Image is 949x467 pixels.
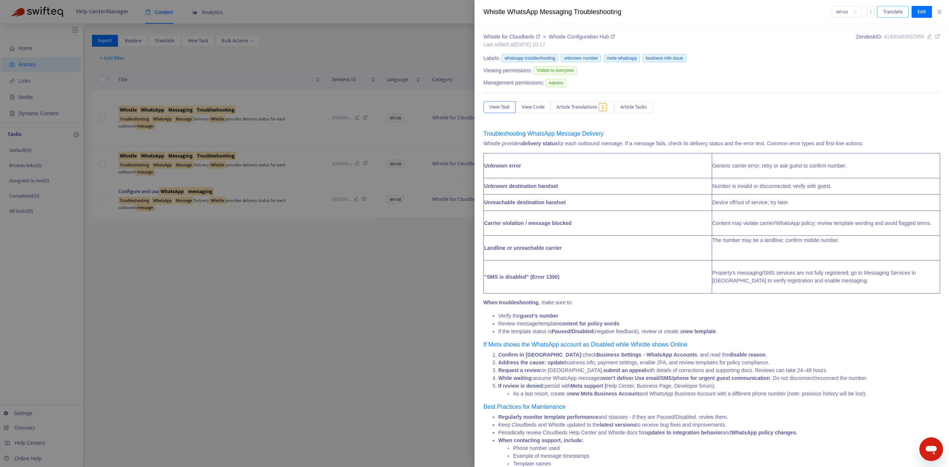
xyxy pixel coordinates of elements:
strong: Paused/Disabled [552,328,593,334]
li: If the template status is (negative feedback), review or create a . [498,328,940,335]
td: Content may violate carrier/WhatsApp policy; review template wording and avoid flagged terms. [712,211,940,236]
strong: Use email/SMS/phone for urgent guest communication [635,375,770,381]
span: Article Tasks [620,103,647,111]
strong: WhatsApp Accounts [647,352,697,358]
span: en-us [836,6,857,17]
span: Admins [546,79,566,87]
div: Zendesk ID: [856,33,940,49]
a: If Meta shows the WhatsApp account as Disabled while Whistle shows Online [483,341,687,348]
strong: Unreachable destination handset [484,199,566,205]
button: Article Translations1 [550,101,614,113]
strong: won’t deliver [602,375,634,381]
li: check → , and read the . [498,351,940,359]
strong: While waiting: [498,375,533,381]
a: Troubleshooting WhatsApp Message Delivery [483,130,604,137]
button: Translate [877,6,909,18]
span: View Text [489,103,510,111]
li: Review message/template [498,320,940,328]
strong: Confirm in [GEOGRAPHIC_DATA]: [498,352,583,358]
p: , make sure to: [483,299,940,307]
strong: WhatsApp policy changes. [731,430,797,435]
li: Verify the [498,312,940,320]
li: As a last resort, create a and WhatsApp Business Account with a different phone number (note: pre... [513,390,940,398]
span: Article Translations [556,103,597,111]
td: The number may be a landline; confirm mobile number. [712,236,940,261]
li: persist with Help Center, Business Page, Developer forum). [498,382,940,398]
strong: When troubleshooting [483,299,539,305]
strong: disable reason [729,352,766,358]
li: assume WhatsApp messages . . Do not disconnect/reconnect the number. [498,374,940,382]
span: Viewing permissions: [483,67,532,74]
td: Generic carrier error; retry or ask guest to confirm number. [712,153,940,178]
strong: updates to integration behavior [645,430,723,435]
span: Management permissions: [483,79,544,87]
button: Edit [912,6,932,18]
span: business info issue [643,54,686,62]
li: Keep Cloudbeds and Whistle updated to the to receive bug fixes and improvements. [498,421,940,429]
span: Visible to everyone [533,66,577,74]
span: 1 [599,103,607,111]
strong: “SMS is disabled” (Error 1300) [484,274,559,280]
strong: update [548,360,565,365]
td: Number is invalid or disconnected; verify with guest. [712,178,940,195]
button: View Code [516,101,550,113]
strong: If review is denied: [498,383,545,389]
button: Close [934,9,945,16]
iframe: Botón para iniciar la ventana de mensajería [919,437,943,461]
strong: delivery status [522,140,558,146]
strong: Unknown destination handset [484,183,558,189]
span: more [868,9,873,14]
strong: Business Settings [596,352,641,358]
strong: Meta support ( [571,383,606,389]
strong: guest’s number [520,313,558,319]
span: meta whatsapp [604,54,640,62]
li: in [GEOGRAPHIC_DATA], with details of corrections and supporting docs. Reviews can take 24–48 hours. [498,367,940,374]
td: Device off/out of service; try later. [712,195,940,211]
strong: When contacting support, include: [498,437,583,443]
strong: Request a review: [498,367,542,373]
strong: Landline or unreachable carrier [484,245,562,251]
button: Article Tasks [614,101,653,113]
span: Edit [917,8,926,16]
li: and statuses - if they are Paused/Disabled, review them. [498,413,940,421]
li: Periodically review Cloudbeds Help Center and Whistle docs for and [498,429,940,437]
button: View Text [483,101,516,113]
strong: Unknown error [484,163,521,169]
strong: latest versions [600,422,636,428]
div: Last edited at [DATE] 10:17 [483,41,615,49]
span: View Code [522,103,545,111]
button: more [867,6,874,18]
span: Translate [883,8,903,16]
p: Whistle provides for each outbound message. If a message fails, check its delivery status and the... [483,140,940,148]
span: Labels: [483,54,500,62]
strong: Address the cause: [498,360,546,365]
li: Phone number used [513,444,940,452]
a: Best Practices for Maintenance [483,404,565,410]
li: Example of message timestamps [513,452,940,460]
a: Whistle for Cloudbeds [483,34,542,40]
a: Whistle Configuration Hub [549,34,615,40]
span: 41400483932955 [884,34,924,40]
strong: Regularly monitor template performance [498,414,598,420]
strong: submit an appeal [603,367,645,373]
li: business info, payment settings, enable 2FA, and review templates for policy compliance. [498,359,940,367]
div: Whistle WhatsApp Messaging Troubleshooting [483,7,832,17]
span: whatsapp troubleshooting [502,54,558,62]
span: close [936,9,942,15]
strong: content for policy words [559,321,619,327]
strong: Carrier violation / message blocked [484,220,572,226]
strong: new Meta Business Account [569,391,639,397]
span: unknown number [561,54,601,62]
div: > [483,33,615,41]
td: Property’s messaging/SMS services are not fully registered; go to Messaging Services in [GEOGRAPH... [712,261,940,294]
strong: new template [683,328,716,334]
